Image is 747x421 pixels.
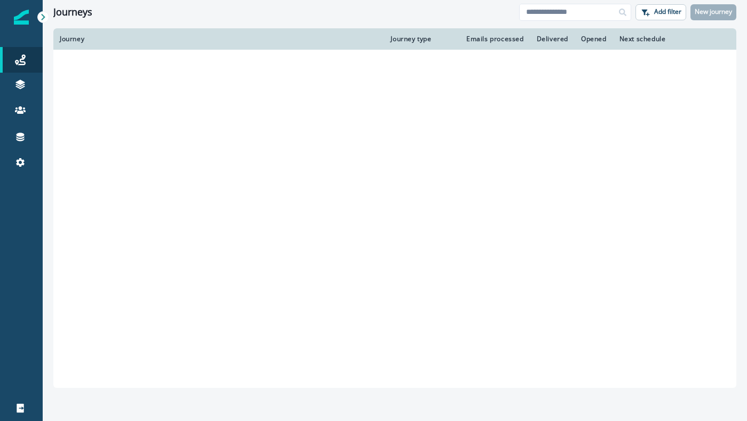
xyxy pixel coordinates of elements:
div: Emails processed [465,35,523,43]
p: New journey [695,8,732,15]
p: Add filter [654,8,681,15]
img: Inflection [14,10,29,25]
button: Add filter [635,4,686,20]
div: Next schedule [619,35,705,43]
div: Opened [581,35,607,43]
h1: Journeys [53,6,92,18]
div: Delivered [537,35,568,43]
div: Journey [60,35,378,43]
div: Journey type [391,35,452,43]
button: New journey [690,4,736,20]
